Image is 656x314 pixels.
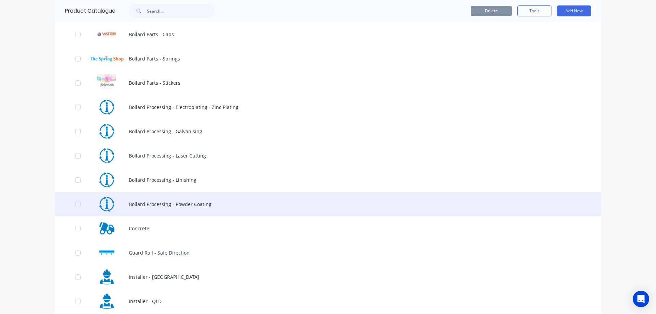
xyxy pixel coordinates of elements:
[55,216,601,241] div: ConcreteConcrete
[557,5,591,16] button: Add New
[471,6,512,16] button: Delete
[55,168,601,192] div: Bollard Processing - LinishingBollard Processing - Linishing
[55,265,601,289] div: Installer - NSWInstaller - [GEOGRAPHIC_DATA]
[55,192,601,216] div: Bollard Processing - Powder CoatingBollard Processing - Powder Coating
[55,241,601,265] div: Guard Rail - Safe DirectionGuard Rail - Safe Direction
[55,71,601,95] div: Bollard Parts - StickersBollard Parts - Stickers
[517,5,551,16] button: Tools
[55,119,601,144] div: Bollard Processing - GalvanisingBollard Processing - Galvanising
[55,144,601,168] div: Bollard Processing - Laser CuttingBollard Processing - Laser Cutting
[55,22,601,46] div: Bollard Parts - CapsBollard Parts - Caps
[147,4,215,18] input: Search...
[55,95,601,119] div: Bollard Processing - Electroplating - Zinc PlatingBollard Processing - Electroplating - Zinc Plating
[55,289,601,313] div: Installer - QLDInstaller - QLD
[633,291,649,307] div: Open Intercom Messenger
[55,46,601,71] div: Bollard Parts - SpringsBollard Parts - Springs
